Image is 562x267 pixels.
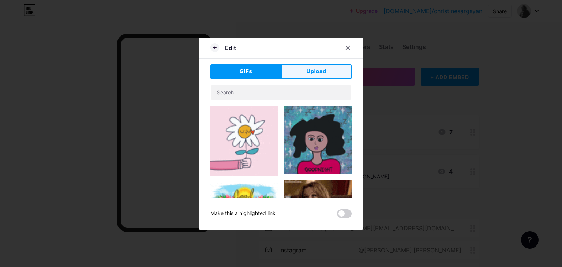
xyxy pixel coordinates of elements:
div: Edit [225,44,236,52]
img: Gihpy [210,182,278,223]
input: Search [211,85,351,100]
button: GIFs [210,64,281,79]
span: GIFs [239,68,252,75]
img: Gihpy [210,106,278,177]
div: Make this a highlighted link [210,209,276,218]
button: Upload [281,64,352,79]
img: Gihpy [284,106,352,174]
span: Upload [306,68,326,75]
img: Gihpy [284,180,352,247]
